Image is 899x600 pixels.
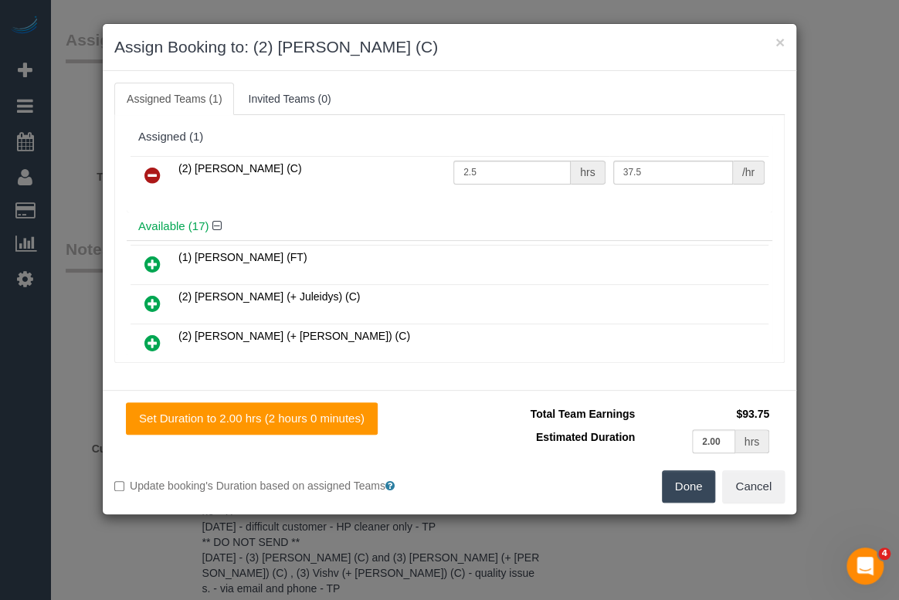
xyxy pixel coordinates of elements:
[236,83,343,115] a: Invited Teams (0)
[126,402,378,435] button: Set Duration to 2.00 hrs (2 hours 0 minutes)
[878,547,891,560] span: 4
[178,251,307,263] span: (1) [PERSON_NAME] (FT)
[571,161,605,185] div: hrs
[114,36,785,59] h3: Assign Booking to: (2) [PERSON_NAME] (C)
[138,131,761,144] div: Assigned (1)
[114,478,438,493] label: Update booking's Duration based on assigned Teams
[775,34,785,50] button: ×
[114,481,124,491] input: Update booking's Duration based on assigned Teams
[722,470,785,503] button: Cancel
[114,83,234,115] a: Assigned Teams (1)
[733,161,765,185] div: /hr
[138,220,761,233] h4: Available (17)
[461,402,639,425] td: Total Team Earnings
[536,431,635,443] span: Estimated Duration
[178,162,301,175] span: (2) [PERSON_NAME] (C)
[662,470,716,503] button: Done
[178,290,360,303] span: (2) [PERSON_NAME] (+ Juleidys) (C)
[639,402,773,425] td: $93.75
[735,429,769,453] div: hrs
[846,547,884,585] iframe: Intercom live chat
[178,330,410,342] span: (2) [PERSON_NAME] (+ [PERSON_NAME]) (C)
